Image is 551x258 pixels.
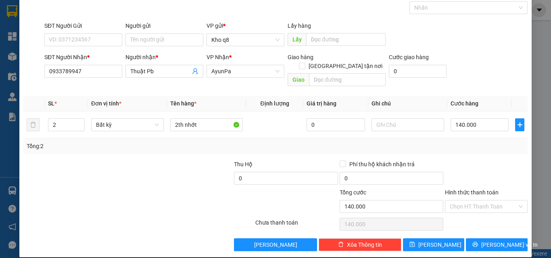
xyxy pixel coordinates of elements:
[170,100,196,107] span: Tên hàng
[27,118,40,131] button: delete
[403,238,465,251] button: save[PERSON_NAME]
[409,241,415,248] span: save
[91,100,121,107] span: Đơn vị tính
[347,240,382,249] span: Xóa Thông tin
[451,100,478,107] span: Cước hàng
[516,122,524,128] span: plus
[307,118,365,131] input: 0
[305,62,386,70] span: [GEOGRAPHIC_DATA] tận nơi
[288,33,306,46] span: Lấy
[96,119,159,131] span: Bất kỳ
[309,73,386,86] input: Dọc đường
[125,21,203,30] div: Người gửi
[389,54,429,60] label: Cước giao hàng
[288,54,313,60] span: Giao hàng
[44,53,122,62] div: SĐT Người Nhận
[44,21,122,30] div: SĐT Người Gửi
[234,161,253,167] span: Thu Hộ
[340,189,366,196] span: Tổng cước
[288,73,309,86] span: Giao
[192,68,198,74] span: user-add
[254,240,297,249] span: [PERSON_NAME]
[255,218,339,232] div: Chưa thanh toán
[306,33,386,46] input: Dọc đường
[418,240,461,249] span: [PERSON_NAME]
[170,118,243,131] input: VD: Bàn, Ghế
[211,65,280,77] span: AyunPa
[338,241,344,248] span: delete
[307,100,336,107] span: Giá trị hàng
[319,238,401,251] button: deleteXóa Thông tin
[211,34,280,46] span: Kho q8
[515,118,524,131] button: plus
[346,160,418,169] span: Phí thu hộ khách nhận trả
[27,142,213,151] div: Tổng: 2
[207,21,284,30] div: VP gửi
[207,54,229,60] span: VP Nhận
[389,65,447,78] input: Cước giao hàng
[234,238,317,251] button: [PERSON_NAME]
[372,118,444,131] input: Ghi Chú
[260,100,289,107] span: Định lượng
[48,100,54,107] span: SL
[445,189,499,196] label: Hình thức thanh toán
[288,23,311,29] span: Lấy hàng
[368,96,447,111] th: Ghi chú
[466,238,528,251] button: printer[PERSON_NAME] và In
[472,241,478,248] span: printer
[125,53,203,62] div: Người nhận
[481,240,538,249] span: [PERSON_NAME] và In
